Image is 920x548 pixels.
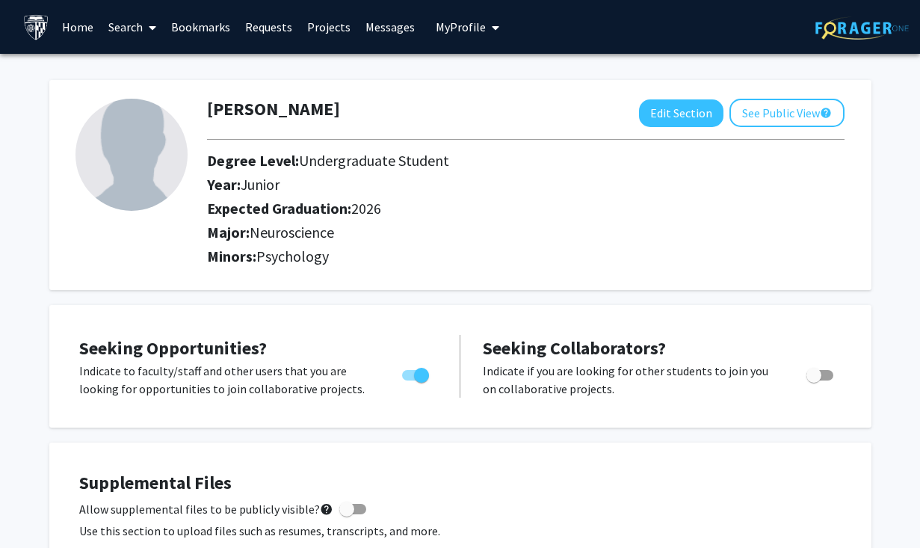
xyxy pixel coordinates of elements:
[11,481,64,537] iframe: Chat
[800,362,842,384] div: Toggle
[396,362,437,384] div: Toggle
[436,19,486,34] span: My Profile
[23,14,49,40] img: Johns Hopkins University Logo
[79,472,842,494] h4: Supplemental Files
[729,99,845,127] button: See Public View
[55,1,101,53] a: Home
[101,1,164,53] a: Search
[207,152,741,170] h2: Degree Level:
[164,1,238,53] a: Bookmarks
[79,336,267,360] span: Seeking Opportunities?
[207,200,741,218] h2: Expected Graduation:
[351,199,381,218] span: 2026
[238,1,300,53] a: Requests
[207,247,845,265] h2: Minors:
[241,175,280,194] span: Junior
[256,247,329,265] span: Psychology
[320,500,333,518] mat-icon: help
[250,223,334,241] span: Neuroscience
[75,99,188,211] img: Profile Picture
[483,362,778,398] p: Indicate if you are looking for other students to join you on collaborative projects.
[483,336,666,360] span: Seeking Collaborators?
[207,176,741,194] h2: Year:
[639,99,723,127] button: Edit Section
[820,104,832,122] mat-icon: help
[79,362,374,398] p: Indicate to faculty/staff and other users that you are looking for opportunities to join collabor...
[207,99,340,120] h1: [PERSON_NAME]
[299,151,449,170] span: Undergraduate Student
[300,1,358,53] a: Projects
[79,500,333,518] span: Allow supplemental files to be publicly visible?
[358,1,422,53] a: Messages
[207,224,845,241] h2: Major:
[815,16,909,40] img: ForagerOne Logo
[79,522,842,540] p: Use this section to upload files such as resumes, transcripts, and more.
